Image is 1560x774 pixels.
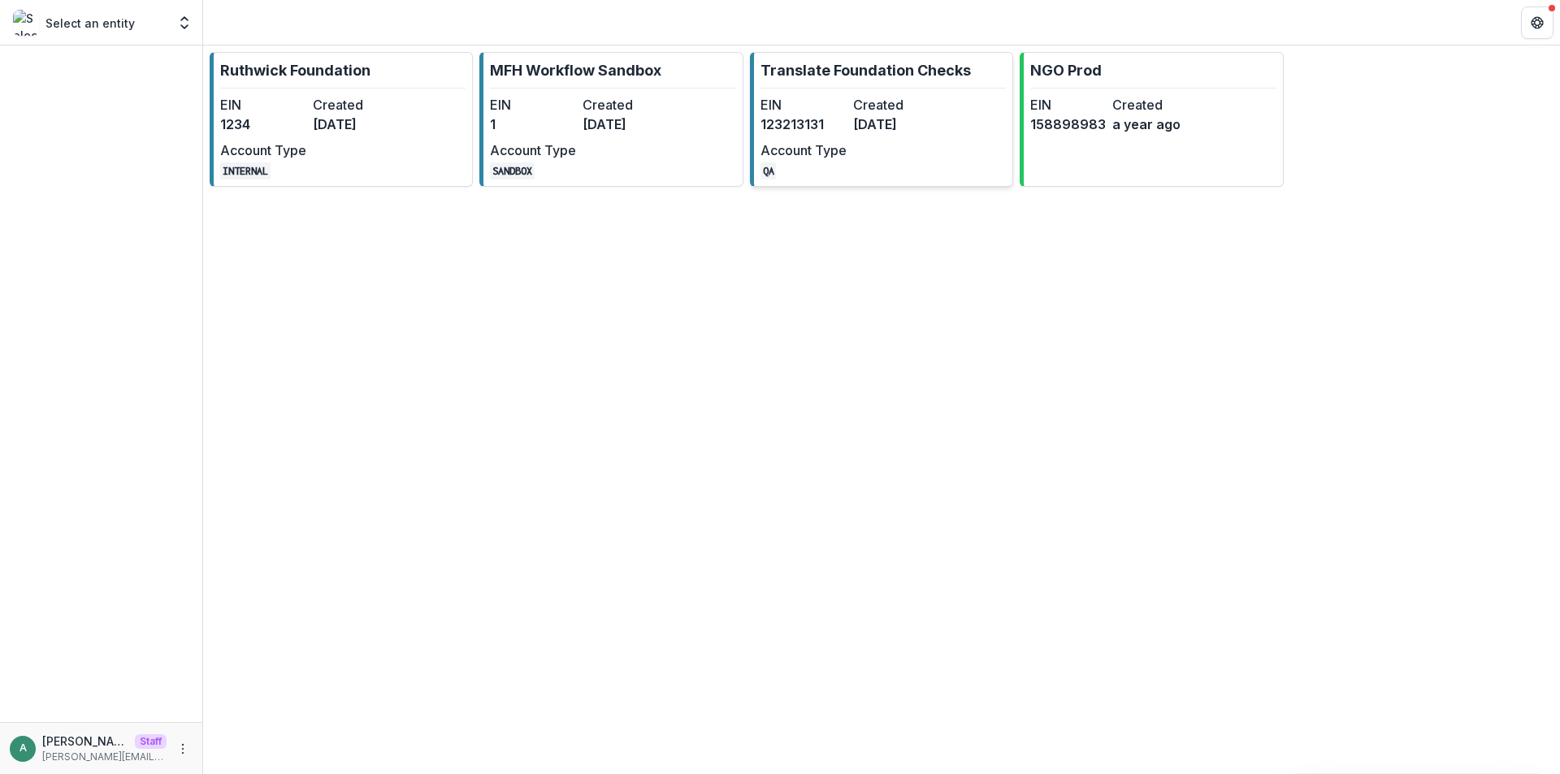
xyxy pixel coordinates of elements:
p: MFH Workflow Sandbox [490,59,661,81]
dt: EIN [760,95,847,115]
dt: Account Type [760,141,847,160]
code: SANDBOX [490,162,535,179]
dt: Created [583,95,669,115]
button: Open entity switcher [173,6,196,39]
a: Translate Foundation ChecksEIN123213131Created[DATE]Account TypeQA [750,52,1013,187]
dt: Created [853,95,939,115]
img: Select an entity [13,10,39,36]
div: anveet@trytemelio.com [19,743,27,754]
p: NGO Prod [1030,59,1102,81]
dd: a year ago [1112,115,1188,134]
code: QA [760,162,777,179]
a: NGO ProdEIN158898983Createda year ago [1020,52,1283,187]
dt: Created [313,95,399,115]
p: [PERSON_NAME][EMAIL_ADDRESS][DOMAIN_NAME] [42,733,128,750]
p: Ruthwick Foundation [220,59,370,81]
a: Ruthwick FoundationEIN1234Created[DATE]Account TypeINTERNAL [210,52,473,187]
dt: Created [1112,95,1188,115]
code: INTERNAL [220,162,271,179]
a: MFH Workflow SandboxEIN1Created[DATE]Account TypeSANDBOX [479,52,743,187]
dt: EIN [490,95,576,115]
p: [PERSON_NAME][EMAIL_ADDRESS][DOMAIN_NAME] [42,750,167,764]
button: More [173,739,193,759]
p: Translate Foundation Checks [760,59,971,81]
dd: [DATE] [313,115,399,134]
dt: Account Type [220,141,306,160]
dt: EIN [1030,95,1106,115]
dd: [DATE] [853,115,939,134]
dd: 1234 [220,115,306,134]
dd: 1 [490,115,576,134]
dd: 123213131 [760,115,847,134]
p: Select an entity [45,15,135,32]
button: Get Help [1521,6,1553,39]
dd: [DATE] [583,115,669,134]
dt: EIN [220,95,306,115]
p: Staff [135,734,167,749]
dd: 158898983 [1030,115,1106,134]
dt: Account Type [490,141,576,160]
